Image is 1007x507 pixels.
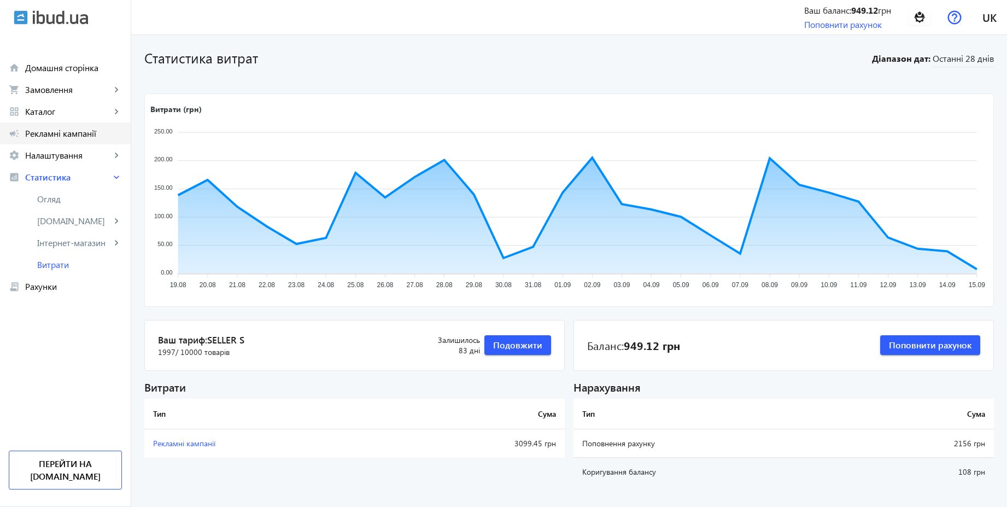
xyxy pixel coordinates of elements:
[933,53,994,67] span: Останні 28 днів
[9,106,20,117] mat-icon: grid_view
[9,62,20,73] mat-icon: home
[25,150,111,161] span: Налаштування
[417,335,480,356] div: 83 дні
[624,337,680,353] b: 949.12 грн
[25,281,122,292] span: Рахунки
[288,282,305,289] tspan: 23.08
[908,5,932,30] img: 100226752caaf8b93c8917683337177-2763fb0b4e.png
[111,106,122,117] mat-icon: keyboard_arrow_right
[791,282,807,289] tspan: 09.09
[161,269,172,276] tspan: 0.00
[436,282,453,289] tspan: 28.08
[732,282,748,289] tspan: 07.09
[153,438,215,448] span: Рекламні кампанії
[144,380,565,394] div: Витрати
[111,172,122,183] mat-icon: keyboard_arrow_right
[848,429,994,458] td: 2156 грн
[170,282,186,289] tspan: 19.08
[318,282,334,289] tspan: 24.08
[851,4,878,16] b: 949.12
[762,282,778,289] tspan: 08.09
[910,282,926,289] tspan: 13.09
[25,128,122,139] span: Рекламні кампанії
[25,62,122,73] span: Домашня сторінка
[889,339,971,351] span: Поповнити рахунок
[154,184,173,191] tspan: 150.00
[702,282,719,289] tspan: 06.09
[880,282,896,289] tspan: 12.09
[111,215,122,226] mat-icon: keyboard_arrow_right
[9,128,20,139] mat-icon: campaign
[386,429,565,458] td: 3099.45 грн
[493,339,542,351] span: Подовжити
[573,458,848,486] td: Коригування балансу
[157,241,173,248] tspan: 50.00
[9,150,20,161] mat-icon: settings
[175,347,230,357] span: / 10000 товарів
[386,399,565,429] th: Сума
[144,48,866,67] h1: Статистика витрат
[870,53,930,65] b: Діапазон дат:
[848,458,994,486] td: 108 грн
[407,282,423,289] tspan: 27.08
[111,150,122,161] mat-icon: keyboard_arrow_right
[673,282,689,289] tspan: 05.09
[9,172,20,183] mat-icon: analytics
[587,337,680,353] div: Баланс:
[9,84,20,95] mat-icon: shopping_cart
[554,282,571,289] tspan: 01.09
[37,259,122,270] span: Витрати
[573,429,848,458] td: Поповнення рахунку
[111,84,122,95] mat-icon: keyboard_arrow_right
[584,282,600,289] tspan: 02.09
[573,399,848,429] th: Тип
[158,347,230,358] span: 1997
[573,380,994,394] div: Нарахування
[259,282,275,289] tspan: 22.08
[850,282,867,289] tspan: 11.09
[804,4,891,16] div: Ваш баланс: грн
[111,237,122,248] mat-icon: keyboard_arrow_right
[466,282,482,289] tspan: 29.08
[495,282,512,289] tspan: 30.08
[643,282,660,289] tspan: 04.09
[525,282,541,289] tspan: 31.08
[417,335,480,346] span: Залишилось
[821,282,837,289] tspan: 10.09
[154,213,173,219] tspan: 100.00
[969,282,985,289] tspan: 15.09
[804,19,882,30] a: Поповнити рахунок
[939,282,956,289] tspan: 14.09
[158,334,417,347] span: Ваш тариф:
[229,282,245,289] tspan: 21.08
[484,335,551,355] button: Подовжити
[25,172,111,183] span: Статистика
[37,237,111,248] span: Інтернет-магазин
[150,104,202,114] text: Витрати (грн)
[14,10,28,25] img: ibud.svg
[613,282,630,289] tspan: 03.09
[25,84,111,95] span: Замовлення
[9,451,122,489] a: Перейти на [DOMAIN_NAME]
[144,399,386,429] th: Тип
[25,106,111,117] span: Каталог
[200,282,216,289] tspan: 20.08
[154,156,173,163] tspan: 200.00
[37,215,111,226] span: [DOMAIN_NAME]
[947,10,962,25] img: help.svg
[377,282,393,289] tspan: 26.08
[347,282,364,289] tspan: 25.08
[154,128,173,135] tspan: 250.00
[880,335,980,355] button: Поповнити рахунок
[9,281,20,292] mat-icon: receipt_long
[33,10,88,25] img: ibud_text.svg
[207,334,244,346] span: Seller S
[37,194,122,205] span: Огляд
[848,399,994,429] th: Сума
[982,10,997,24] span: uk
